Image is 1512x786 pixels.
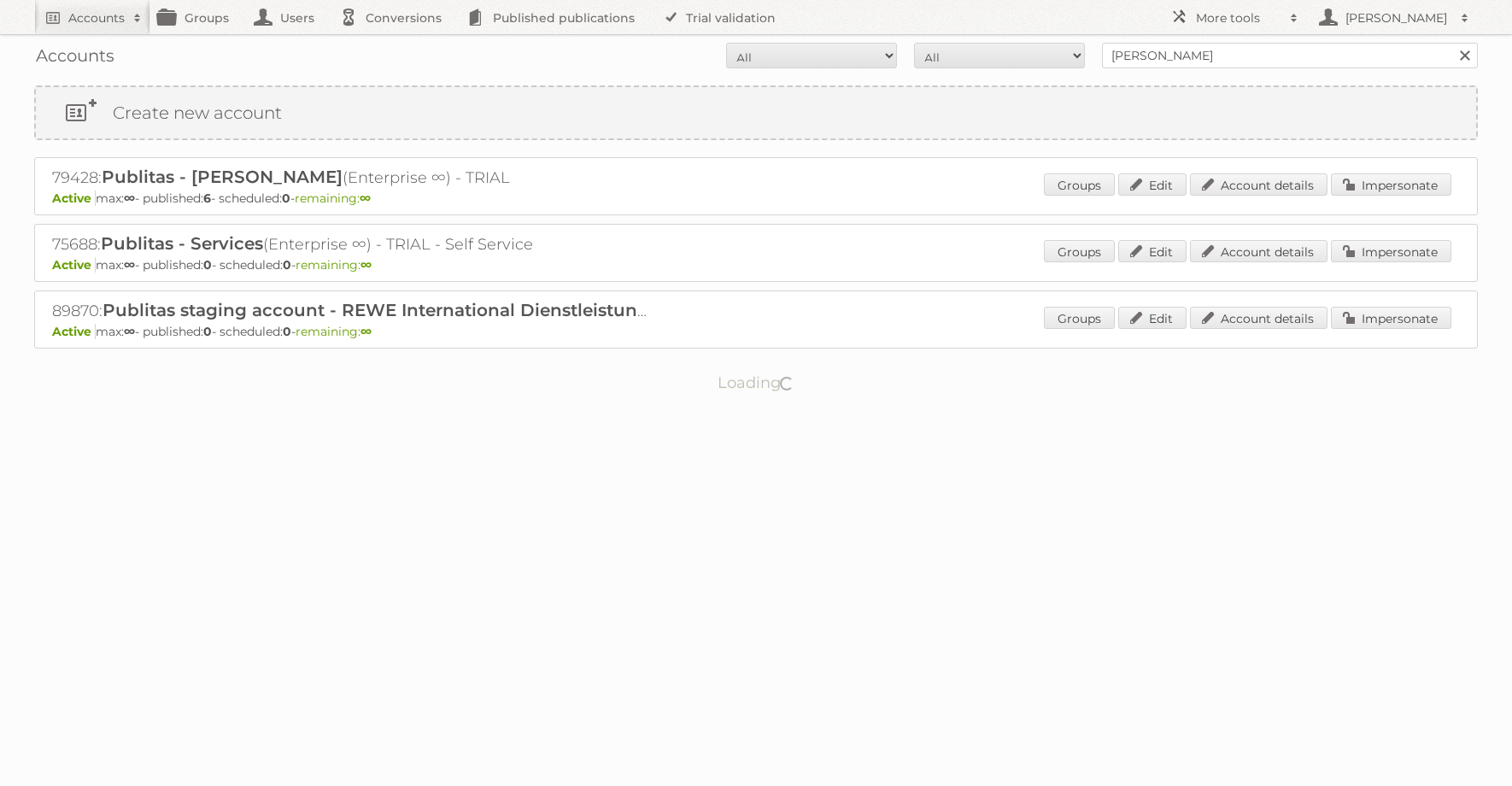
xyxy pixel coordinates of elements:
[1044,173,1115,196] a: Groups
[203,191,211,206] strong: 6
[283,257,291,273] strong: 0
[295,191,371,206] span: remaining:
[52,324,1460,339] p: max: - published: - scheduled: -
[296,324,372,339] span: remaining:
[296,257,372,273] span: remaining:
[103,300,719,320] span: Publitas staging account - REWE International Dienstleistungs GmbH
[1331,240,1451,262] a: Impersonate
[1331,307,1451,329] a: Impersonate
[52,257,96,273] span: Active
[1118,307,1187,329] a: Edit
[1044,240,1115,262] a: Groups
[52,167,650,189] h2: 79428: (Enterprise ∞) - TRIAL
[52,191,96,206] span: Active
[1196,9,1281,26] h2: More tools
[1044,307,1115,329] a: Groups
[1190,307,1327,329] a: Account details
[1190,240,1327,262] a: Account details
[203,324,212,339] strong: 0
[52,257,1460,273] p: max: - published: - scheduled: -
[102,167,343,187] span: Publitas - [PERSON_NAME]
[360,324,372,339] strong: ∞
[101,233,263,254] span: Publitas - Services
[360,191,371,206] strong: ∞
[1341,9,1452,26] h2: [PERSON_NAME]
[664,366,849,400] p: Loading
[1190,173,1327,196] a: Account details
[124,191,135,206] strong: ∞
[360,257,372,273] strong: ∞
[1331,173,1451,196] a: Impersonate
[52,300,650,322] h2: 89870: (Enterprise ∞) - TRIAL
[52,324,96,339] span: Active
[1118,240,1187,262] a: Edit
[124,257,135,273] strong: ∞
[36,87,1476,138] a: Create new account
[124,324,135,339] strong: ∞
[283,324,291,339] strong: 0
[282,191,290,206] strong: 0
[52,191,1460,206] p: max: - published: - scheduled: -
[52,233,650,255] h2: 75688: (Enterprise ∞) - TRIAL - Self Service
[203,257,212,273] strong: 0
[68,9,125,26] h2: Accounts
[1118,173,1187,196] a: Edit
